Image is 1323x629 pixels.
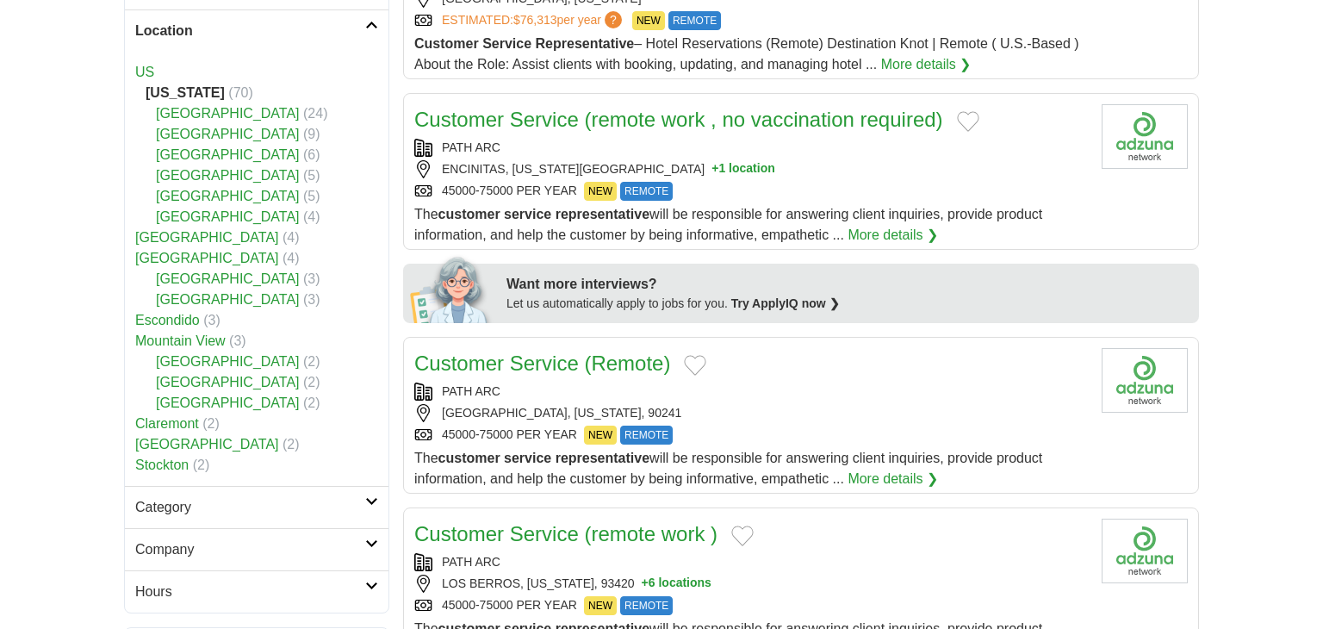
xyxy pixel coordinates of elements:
[506,295,1189,313] div: Let us automatically apply to jobs for you.
[135,582,365,602] h2: Hours
[303,147,320,162] span: (6)
[303,127,320,141] span: (9)
[711,160,775,178] button: +1 location
[504,451,551,465] strong: service
[711,160,718,178] span: +
[414,160,1088,178] div: ENCINITAS, [US_STATE][GEOGRAPHIC_DATA]
[438,451,500,465] strong: customer
[135,230,279,245] a: [GEOGRAPHIC_DATA]
[414,553,1088,571] div: PATH ARC
[482,36,531,51] strong: Service
[303,209,320,224] span: (4)
[642,575,649,593] span: +
[303,354,320,369] span: (2)
[731,526,754,546] button: Add to favorite jobs
[135,21,365,41] h2: Location
[135,333,226,348] a: Mountain View
[957,111,979,132] button: Add to favorite jobs
[620,596,673,615] span: REMOTE
[731,296,840,310] a: Try ApplyIQ now ❯
[1102,519,1188,583] img: Company logo
[303,292,320,307] span: (3)
[156,147,300,162] a: [GEOGRAPHIC_DATA]
[135,251,279,265] a: [GEOGRAPHIC_DATA]
[303,395,320,410] span: (2)
[203,313,220,327] span: (3)
[642,575,711,593] button: +6 locations
[414,108,943,131] a: Customer Service (remote work , no vaccination required)
[156,395,300,410] a: [GEOGRAPHIC_DATA]
[135,458,189,472] a: Stockton
[135,313,200,327] a: Escondido
[303,189,320,203] span: (5)
[156,375,300,389] a: [GEOGRAPHIC_DATA]
[556,451,649,465] strong: representative
[848,469,938,489] a: More details ❯
[135,497,365,518] h2: Category
[125,9,388,52] a: Location
[202,416,220,431] span: (2)
[620,426,673,445] span: REMOTE
[414,596,1088,615] div: 45000-75000 PER YEAR
[536,36,635,51] strong: Representative
[881,54,972,75] a: More details ❯
[414,36,479,51] strong: Customer
[125,570,388,613] a: Hours
[125,486,388,528] a: Category
[156,106,300,121] a: [GEOGRAPHIC_DATA]
[156,209,300,224] a: [GEOGRAPHIC_DATA]
[125,528,388,570] a: Company
[410,254,494,323] img: apply-iq-scientist.png
[414,139,1088,157] div: PATH ARC
[303,106,327,121] span: (24)
[283,251,300,265] span: (4)
[283,437,300,452] span: (2)
[504,207,551,221] strong: service
[668,11,721,30] span: REMOTE
[414,207,1042,242] span: The will be responsible for answering client inquiries, provide product information, and help the...
[414,522,717,545] a: Customer Service (remote work )
[193,458,210,472] span: (2)
[848,225,938,246] a: More details ❯
[414,426,1088,445] div: 45000-75000 PER YEAR
[156,189,300,203] a: [GEOGRAPHIC_DATA]
[228,85,252,100] span: (70)
[135,539,365,560] h2: Company
[414,352,670,375] a: Customer Service (Remote)
[506,274,1189,295] div: Want more interviews?
[303,168,320,183] span: (5)
[556,207,649,221] strong: representative
[414,451,1042,486] span: The will be responsible for answering client inquiries, provide product information, and help the...
[135,65,154,79] a: US
[303,271,320,286] span: (3)
[632,11,665,30] span: NEW
[605,11,622,28] span: ?
[156,271,300,286] a: [GEOGRAPHIC_DATA]
[438,207,500,221] strong: customer
[283,230,300,245] span: (4)
[513,13,557,27] span: $76,313
[620,182,673,201] span: REMOTE
[414,182,1088,201] div: 45000-75000 PER YEAR
[1102,348,1188,413] img: Company logo
[414,575,1088,593] div: LOS BERROS, [US_STATE], 93420
[414,383,1088,401] div: PATH ARC
[229,333,246,348] span: (3)
[156,127,300,141] a: [GEOGRAPHIC_DATA]
[156,168,300,183] a: [GEOGRAPHIC_DATA]
[156,292,300,307] a: [GEOGRAPHIC_DATA]
[303,375,320,389] span: (2)
[1102,104,1188,169] img: Company logo
[414,36,1079,72] span: – Hotel Reservations (Remote) Destination Knot | Remote ( U.S.-Based ) About the Role: Assist cli...
[584,426,617,445] span: NEW
[442,11,625,30] a: ESTIMATED:$76,313per year?
[414,404,1088,422] div: [GEOGRAPHIC_DATA], [US_STATE], 90241
[684,355,706,376] button: Add to favorite jobs
[156,354,300,369] a: [GEOGRAPHIC_DATA]
[135,416,199,431] a: Claremont
[146,85,225,100] strong: [US_STATE]
[584,182,617,201] span: NEW
[584,596,617,615] span: NEW
[135,437,279,452] a: [GEOGRAPHIC_DATA]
